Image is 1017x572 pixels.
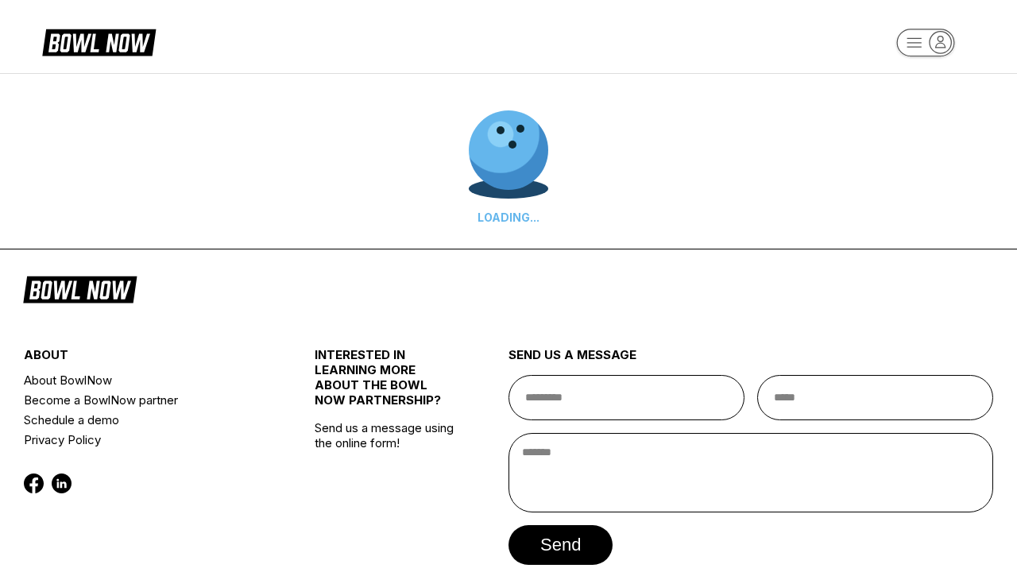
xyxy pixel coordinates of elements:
[24,370,266,390] a: About BowlNow
[469,211,548,224] div: LOADING...
[24,390,266,410] a: Become a BowlNow partner
[315,347,460,420] div: INTERESTED IN LEARNING MORE ABOUT THE BOWL NOW PARTNERSHIP?
[24,410,266,430] a: Schedule a demo
[508,525,613,565] button: send
[24,347,266,370] div: about
[24,430,266,450] a: Privacy Policy
[508,347,993,375] div: send us a message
